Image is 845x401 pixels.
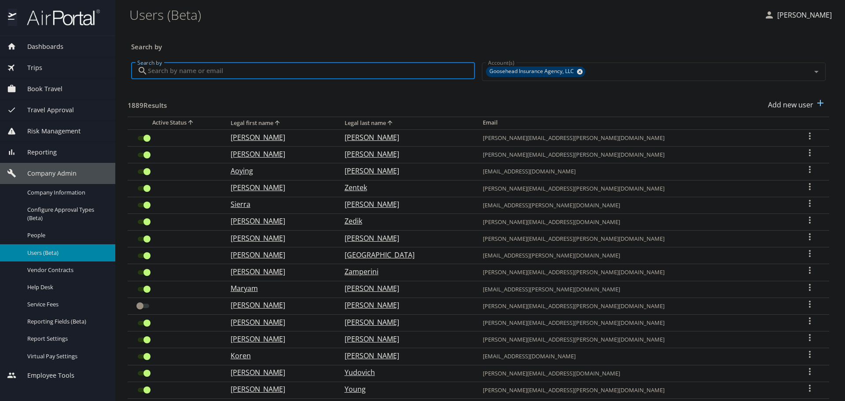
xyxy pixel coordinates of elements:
p: [PERSON_NAME] [345,166,465,176]
td: [PERSON_NAME][EMAIL_ADDRESS][PERSON_NAME][DOMAIN_NAME] [476,147,790,163]
td: [PERSON_NAME][EMAIL_ADDRESS][PERSON_NAME][DOMAIN_NAME] [476,180,790,197]
span: Trips [16,63,42,73]
td: [PERSON_NAME][EMAIL_ADDRESS][PERSON_NAME][DOMAIN_NAME] [476,231,790,247]
span: Configure Approval Types (Beta) [27,206,105,222]
span: Reporting [16,147,57,157]
span: Company Information [27,188,105,197]
td: [EMAIL_ADDRESS][PERSON_NAME][DOMAIN_NAME] [476,247,790,264]
p: [PERSON_NAME] [231,132,327,143]
td: [PERSON_NAME][EMAIL_ADDRESS][PERSON_NAME][DOMAIN_NAME] [476,298,790,314]
button: Add new user [764,95,829,114]
p: [PERSON_NAME] [345,132,465,143]
p: [PERSON_NAME] [231,300,327,310]
span: Users (Beta) [27,249,105,257]
th: Email [476,117,790,129]
p: [PERSON_NAME] [231,182,327,193]
th: Legal first name [224,117,338,129]
td: [PERSON_NAME][EMAIL_ADDRESS][DOMAIN_NAME] [476,365,790,382]
span: Dashboards [16,42,63,52]
input: Search by name or email [148,63,475,79]
td: [PERSON_NAME][EMAIL_ADDRESS][PERSON_NAME][DOMAIN_NAME] [476,129,790,146]
p: [PERSON_NAME] [345,149,465,159]
td: [PERSON_NAME][EMAIL_ADDRESS][DOMAIN_NAME] [476,213,790,230]
td: [EMAIL_ADDRESS][DOMAIN_NAME] [476,163,790,180]
p: [PERSON_NAME] [231,250,327,260]
td: [EMAIL_ADDRESS][DOMAIN_NAME] [476,348,790,365]
p: [PERSON_NAME] [231,317,327,327]
span: Virtual Pay Settings [27,352,105,361]
span: People [27,231,105,239]
p: [PERSON_NAME] [345,350,465,361]
span: Employee Tools [16,371,74,380]
p: [GEOGRAPHIC_DATA] [345,250,465,260]
img: icon-airportal.png [8,9,17,26]
span: Service Fees [27,300,105,309]
span: Goosehead Insurance Agency, LLC [486,67,579,76]
span: Help Desk [27,283,105,291]
p: Aoying [231,166,327,176]
span: Report Settings [27,335,105,343]
h3: 1889 Results [128,95,167,110]
p: [PERSON_NAME] [231,233,327,243]
th: Active Status [128,117,224,129]
p: [PERSON_NAME] [345,300,465,310]
span: Travel Approval [16,105,74,115]
p: [PERSON_NAME] [231,149,327,159]
span: Book Travel [16,84,62,94]
p: [PERSON_NAME] [345,317,465,327]
p: Yudovich [345,367,465,378]
p: Sierra [231,199,327,210]
td: [PERSON_NAME][EMAIL_ADDRESS][PERSON_NAME][DOMAIN_NAME] [476,382,790,398]
p: [PERSON_NAME] [345,334,465,344]
p: [PERSON_NAME] [775,10,832,20]
p: [PERSON_NAME] [345,199,465,210]
button: [PERSON_NAME] [760,7,835,23]
p: [PERSON_NAME] [345,283,465,294]
p: Zentek [345,182,465,193]
span: Risk Management [16,126,81,136]
td: [EMAIL_ADDRESS][PERSON_NAME][DOMAIN_NAME] [476,197,790,213]
span: Company Admin [16,169,77,178]
p: [PERSON_NAME] [345,233,465,243]
p: Zamperini [345,266,465,277]
p: Maryam [231,283,327,294]
td: [PERSON_NAME][EMAIL_ADDRESS][PERSON_NAME][DOMAIN_NAME] [476,315,790,331]
button: Open [810,66,823,78]
p: [PERSON_NAME] [231,384,327,394]
p: [PERSON_NAME] [231,367,327,378]
div: Goosehead Insurance Agency, LLC [486,66,585,77]
h1: Users (Beta) [129,1,757,28]
td: [PERSON_NAME][EMAIL_ADDRESS][PERSON_NAME][DOMAIN_NAME] [476,331,790,348]
p: [PERSON_NAME] [231,216,327,226]
span: Reporting Fields (Beta) [27,317,105,326]
p: Add new user [768,99,813,110]
span: Vendor Contracts [27,266,105,274]
p: Koren [231,350,327,361]
p: Zedik [345,216,465,226]
th: Legal last name [338,117,476,129]
p: [PERSON_NAME] [231,334,327,344]
td: [PERSON_NAME][EMAIL_ADDRESS][PERSON_NAME][DOMAIN_NAME] [476,264,790,281]
td: [EMAIL_ADDRESS][PERSON_NAME][DOMAIN_NAME] [476,281,790,298]
p: [PERSON_NAME] [231,266,327,277]
h3: Search by [131,37,826,52]
p: Young [345,384,465,394]
button: sort [273,119,282,128]
button: sort [386,119,395,128]
button: sort [187,119,195,127]
img: airportal-logo.png [17,9,100,26]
